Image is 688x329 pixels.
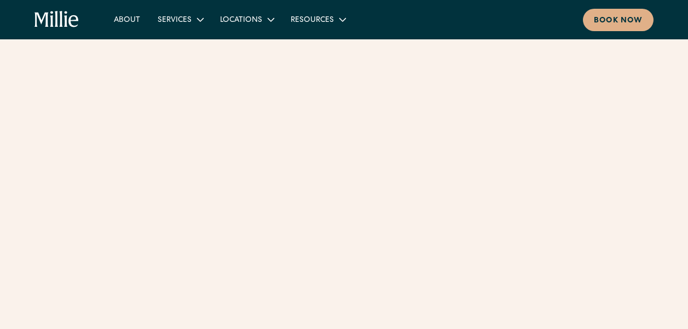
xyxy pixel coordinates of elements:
[158,15,192,26] div: Services
[220,15,262,26] div: Locations
[583,9,654,31] a: Book now
[282,10,354,28] div: Resources
[34,11,79,28] a: home
[149,10,211,28] div: Services
[291,15,334,26] div: Resources
[594,15,643,27] div: Book now
[105,10,149,28] a: About
[211,10,282,28] div: Locations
